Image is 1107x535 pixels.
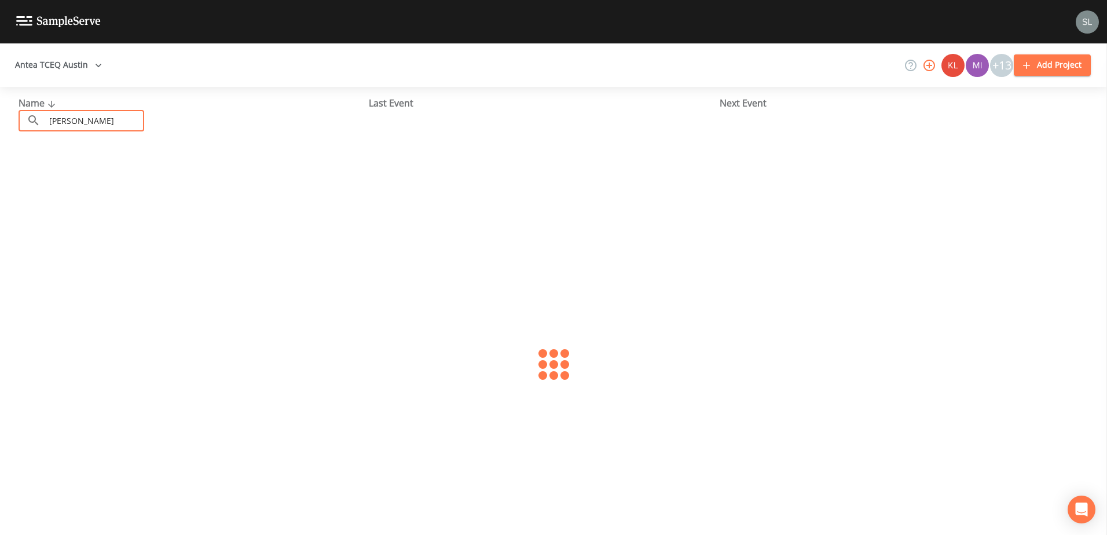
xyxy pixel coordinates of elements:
[990,54,1013,77] div: +13
[941,54,965,77] img: 9c4450d90d3b8045b2e5fa62e4f92659
[10,54,107,76] button: Antea TCEQ Austin
[1068,496,1095,523] div: Open Intercom Messenger
[966,54,989,77] img: a1ea4ff7c53760f38bef77ef7c6649bf
[720,96,1070,110] div: Next Event
[45,110,144,131] input: Search Projects
[16,16,101,27] img: logo
[941,54,965,77] div: Kler Teran
[965,54,989,77] div: Miriaha Caddie
[1014,54,1091,76] button: Add Project
[1076,10,1099,34] img: 0d5b2d5fd6ef1337b72e1b2735c28582
[369,96,719,110] div: Last Event
[19,97,58,109] span: Name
